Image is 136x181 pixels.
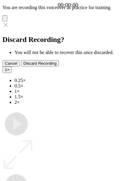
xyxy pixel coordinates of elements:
li: 0.25× [15,78,134,83]
h2: Discard Recording? [2,36,134,44]
p: You are recording this voiceover as practice for training [2,5,134,10]
button: Cancel [2,60,20,67]
li: 1× [15,89,134,94]
li: 1.5× [15,94,134,100]
button: Discard Recording [21,60,59,67]
li: 0.5× [15,83,134,89]
li: 2× [15,100,134,105]
a: 00:00:00 [58,2,78,9]
li: You will not be able to recover this once discarded. [15,50,134,55]
button: 1× [2,67,12,73]
span: 1 [5,67,7,72]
